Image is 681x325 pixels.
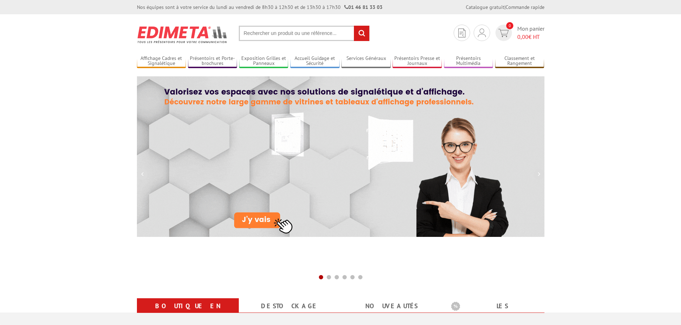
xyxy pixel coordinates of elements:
[444,55,493,67] a: Présentoirs Multimédia
[247,300,332,313] a: Destockage
[137,4,383,11] div: Nos équipes sont à votre service du lundi au vendredi de 8h30 à 12h30 et de 13h30 à 17h30
[498,29,509,37] img: devis rapide
[137,55,186,67] a: Affichage Cadres et Signalétique
[458,29,465,37] img: devis rapide
[517,33,544,41] span: € HT
[495,55,544,67] a: Classement et Rangement
[517,25,544,41] span: Mon panier
[188,55,237,67] a: Présentoirs et Porte-brochures
[393,55,442,67] a: Présentoirs Presse et Journaux
[451,300,541,314] b: Les promotions
[239,55,288,67] a: Exposition Grilles et Panneaux
[494,25,544,41] a: devis rapide 0 Mon panier 0,00€ HT
[478,29,486,37] img: devis rapide
[466,4,544,11] div: |
[466,4,504,10] a: Catalogue gratuit
[239,26,370,41] input: Rechercher un produit ou une référence...
[349,300,434,313] a: nouveautés
[290,55,340,67] a: Accueil Guidage et Sécurité
[137,21,228,48] img: Présentoir, panneau, stand - Edimeta - PLV, affichage, mobilier bureau, entreprise
[344,4,383,10] strong: 01 46 81 33 03
[341,55,391,67] a: Services Généraux
[354,26,369,41] input: rechercher
[517,33,528,40] span: 0,00
[505,4,544,10] a: Commande rapide
[506,22,513,29] span: 0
